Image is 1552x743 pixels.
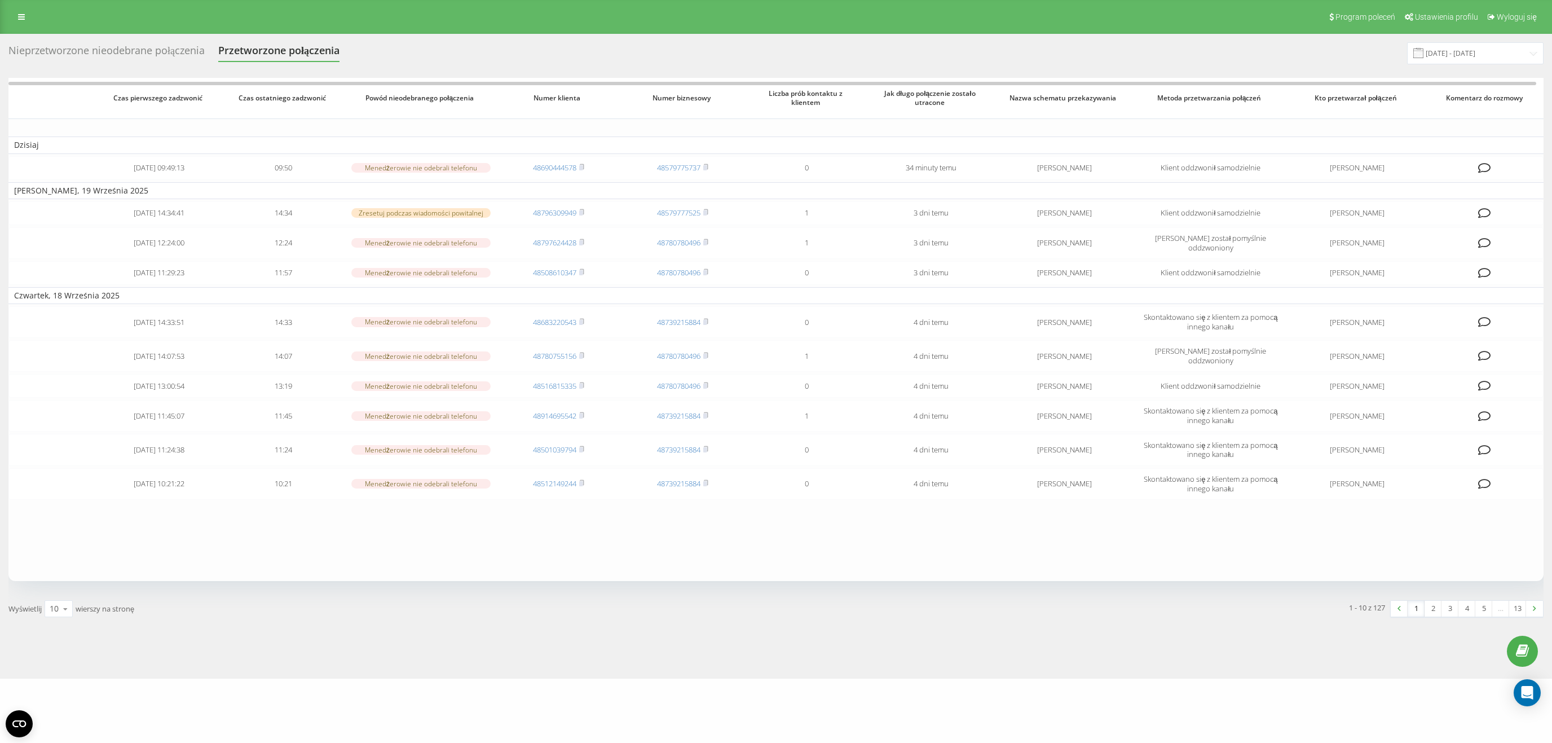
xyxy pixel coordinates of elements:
td: Klient oddzwonił samodzielnie [1135,261,1286,285]
td: [DATE] 14:33:51 [97,306,221,338]
div: Menedżerowie nie odebrali telefonu [351,268,491,278]
td: [PERSON_NAME] [993,261,1135,285]
td: [PERSON_NAME] [993,201,1135,225]
td: [DATE] 11:24:38 [97,434,221,465]
td: 3 dni temu [869,261,993,285]
a: 48690444578 [533,162,576,173]
td: [PERSON_NAME] [993,434,1135,465]
td: 4 dni temu [869,434,993,465]
td: [PERSON_NAME] [1286,340,1428,372]
span: Kto przetwarzał połączeń [1298,94,1416,103]
td: [PERSON_NAME] [993,374,1135,398]
td: 1 [745,227,869,259]
a: 48796309949 [533,208,576,218]
td: 0 [745,261,869,285]
a: 48739215884 [657,411,700,421]
td: 0 [745,156,869,180]
td: [DATE] 14:07:53 [97,340,221,372]
a: 4 [1458,601,1475,617]
td: [DATE] 10:21:22 [97,468,221,500]
td: [PERSON_NAME] [1286,201,1428,225]
td: 4 dni temu [869,374,993,398]
td: 1 [745,340,869,372]
button: Open CMP widget [6,710,33,737]
td: 0 [745,306,869,338]
span: Numer biznesowy [632,94,734,103]
td: [PERSON_NAME] [1286,374,1428,398]
td: [DATE] 09:49:13 [97,156,221,180]
a: 48914695542 [533,411,576,421]
div: … [1492,601,1509,617]
span: Nazwa schematu przekazywania [1006,94,1123,103]
td: 34 minuty temu [869,156,993,180]
td: Klient oddzwonił samodzielnie [1135,201,1286,225]
a: 13 [1509,601,1526,617]
a: 3 [1441,601,1458,617]
span: wierszy na stronę [76,604,134,614]
td: 09:50 [222,156,346,180]
td: 13:19 [222,374,346,398]
a: 48579775737 [657,162,700,173]
a: 48512149244 [533,478,576,489]
td: Czwartek, 18 Września 2025 [8,287,1544,304]
td: [PERSON_NAME] [1286,400,1428,432]
a: 48508610347 [533,267,576,278]
a: 48780780496 [657,351,700,361]
td: [PERSON_NAME] [993,468,1135,500]
a: 48739215884 [657,445,700,455]
td: [PERSON_NAME], 19 Września 2025 [8,182,1544,199]
a: 48501039794 [533,445,576,455]
td: 12:24 [222,227,346,259]
div: Menedżerowie nie odebrali telefonu [351,381,491,391]
td: 1 [745,201,869,225]
td: 4 dni temu [869,340,993,372]
span: Metoda przetwarzania połączeń [1148,94,1274,103]
div: Menedżerowie nie odebrali telefonu [351,479,491,489]
td: 3 dni temu [869,227,993,259]
td: 0 [745,374,869,398]
span: Czas pierwszego zadzwonić [108,94,210,103]
td: [PERSON_NAME] [993,227,1135,259]
td: Klient oddzwonił samodzielnie [1135,374,1286,398]
a: 5 [1475,601,1492,617]
a: 48780780496 [657,238,700,248]
td: Dzisiaj [8,137,1544,153]
div: Menedżerowie nie odebrali telefonu [351,163,491,173]
td: [DATE] 12:24:00 [97,227,221,259]
td: 14:33 [222,306,346,338]
td: [PERSON_NAME] został pomyślnie oddzwoniony [1135,340,1286,372]
div: Menedżerowie nie odebrali telefonu [351,411,491,421]
td: [PERSON_NAME] [993,306,1135,338]
span: Program poleceń [1335,12,1395,21]
a: 48739215884 [657,317,700,327]
a: 48579777525 [657,208,700,218]
td: [DATE] 14:34:41 [97,201,221,225]
div: Menedżerowie nie odebrali telefonu [351,445,491,455]
td: 1 [745,400,869,432]
td: 4 dni temu [869,306,993,338]
span: Skontaktowano się z klientem za pomocą innego kanału [1144,474,1277,494]
a: 48780755156 [533,351,576,361]
td: 0 [745,468,869,500]
td: [PERSON_NAME] [993,400,1135,432]
td: 10:21 [222,468,346,500]
div: Nieprzetworzone nieodebrane połączenia [8,45,205,62]
span: Skontaktowano się z klientem za pomocą innego kanału [1144,440,1277,460]
span: Powód nieodebranego połączenia [358,94,484,103]
td: 11:45 [222,400,346,432]
div: Przetworzone połączenia [218,45,339,62]
span: Wyloguj się [1497,12,1537,21]
span: Liczba prób kontaktu z klientem [756,89,858,107]
td: [PERSON_NAME] [1286,306,1428,338]
span: Skontaktowano się z klientem za pomocą innego kanału [1144,312,1277,332]
td: 4 dni temu [869,400,993,432]
td: Klient oddzwonił samodzielnie [1135,156,1286,180]
td: 11:57 [222,261,346,285]
a: 2 [1425,601,1441,617]
a: 48780780496 [657,267,700,278]
span: Czas ostatniego zadzwonić [233,94,334,103]
div: Menedżerowie nie odebrali telefonu [351,351,491,361]
td: [DATE] 11:45:07 [97,400,221,432]
a: 48797624428 [533,238,576,248]
span: Numer klienta [508,94,609,103]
